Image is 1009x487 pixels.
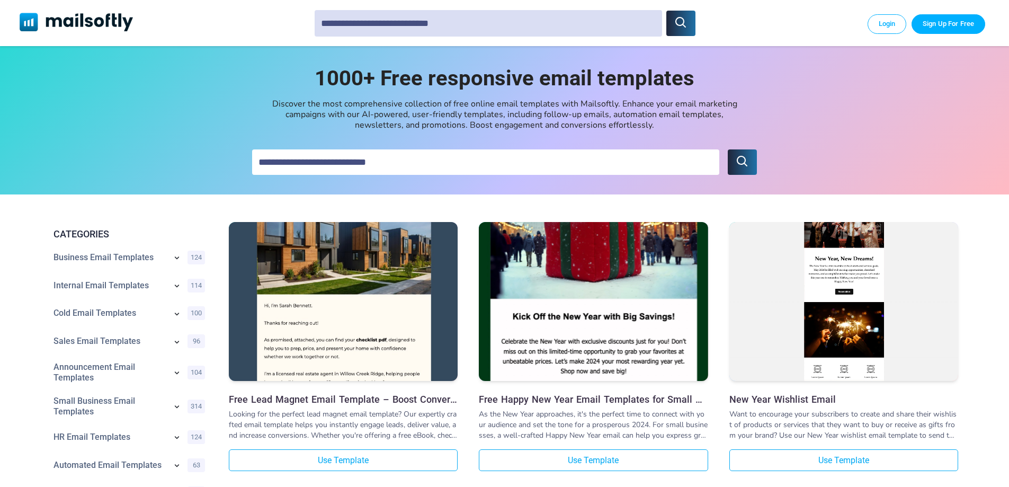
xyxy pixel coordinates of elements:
[729,222,958,384] a: New Year Wishlist Email
[172,337,182,349] a: Show subcategories for Sales Email Templates
[172,252,182,265] a: Show subcategories for Business Email Templates
[293,66,717,90] h1: 1000+ Free responsive email templates
[729,187,958,415] img: New Year Wishlist Email
[729,394,958,405] a: New Year Wishlist Email
[53,362,166,383] a: Category
[53,396,166,417] a: Category
[868,14,907,33] a: Login
[479,409,708,441] div: As the New Year approaches, it's the perfect time to connect with your audience and set the tone ...
[53,432,166,442] a: Category
[172,308,182,321] a: Show subcategories for Cold Email Templates
[229,222,458,384] a: Free Lead Magnet Email Template – Boost Conversions with Engaging Emails
[172,432,182,445] a: Show subcategories for HR Email Templates
[53,460,166,471] a: Category
[912,14,985,33] a: Trial
[479,394,708,405] h3: Free Happy New Year Email Templates for Small Businesses in 2024
[229,394,458,405] a: Free Lead Magnet Email Template – Boost Conversions with Engaging Emails
[172,401,182,414] a: Show subcategories for Small Business Email Templates
[53,308,166,318] a: Category
[172,367,182,380] a: Show subcategories for Announcement Email Templates
[479,222,708,384] a: Free Happy New Year Email Templates for Small Businesses in 2024
[172,460,182,473] a: Show subcategories for Automated Email Templates
[45,227,209,241] div: CATEGORIES
[20,13,133,33] a: Mailsoftly
[229,449,458,471] a: Use Template
[479,449,708,471] a: Use Template
[53,336,166,347] a: Category
[479,394,708,405] a: Free Happy New Year Email Templates for Small Businesses in [DATE]
[172,280,182,293] a: Show subcategories for Internal Email Templates
[229,160,458,444] img: Free Lead Magnet Email Template – Boost Conversions with Engaging Emails
[20,13,133,31] img: Mailsoftly Logo
[53,252,166,263] a: Category
[266,99,743,130] div: Discover the most comprehensive collection of free online email templates with Mailsoftly. Enhanc...
[53,280,166,291] a: Category
[729,449,958,471] a: Use Template
[229,409,458,441] div: Looking for the perfect lead magnet email template? Our expertly crafted email template helps you...
[729,409,958,441] div: Want to encourage your subscribers to create and share their wishlist of products or services tha...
